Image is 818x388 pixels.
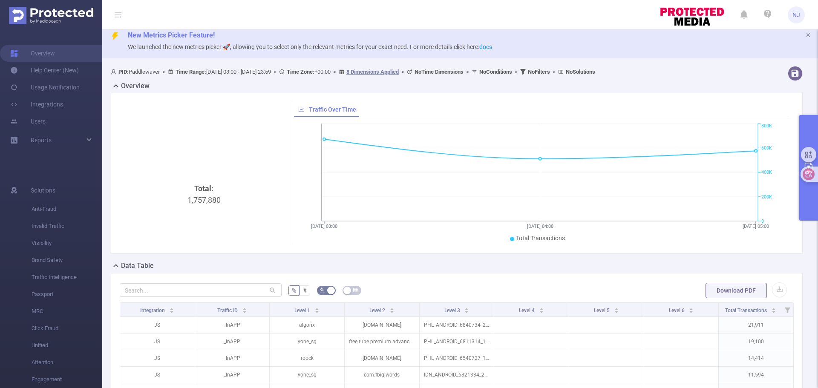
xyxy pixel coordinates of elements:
[195,317,270,333] p: _InAPP
[369,308,386,313] span: Level 2
[170,307,174,309] i: icon: caret-up
[195,350,270,366] p: _InAPP
[527,224,553,229] tspan: [DATE] 04:00
[160,69,168,75] span: >
[32,303,102,320] span: MRC
[315,307,320,309] i: icon: caret-up
[389,307,395,312] div: Sort
[345,350,419,366] p: [DOMAIN_NAME]
[761,194,772,200] tspan: 200K
[614,310,619,312] i: icon: caret-down
[10,45,55,62] a: Overview
[31,137,52,144] span: Reports
[128,43,492,50] span: We launched the new metrics picker 🚀, allowing you to select only the relevant metrics for your e...
[298,106,304,112] i: icon: line-chart
[31,182,55,199] span: Solutions
[761,124,772,129] tspan: 800K
[761,145,772,151] tspan: 600K
[353,287,358,293] i: icon: table
[539,310,544,312] i: icon: caret-down
[594,308,611,313] span: Level 5
[761,170,772,175] tspan: 400K
[345,333,419,350] p: free.tube.premium.advanced.tuber
[270,317,344,333] p: algorix
[32,337,102,354] span: Unified
[725,308,768,313] span: Total Transactions
[10,62,79,79] a: Help Center (New)
[111,69,595,75] span: Paddlewaver [DATE] 03:00 - [DATE] 23:59 +00:00
[719,333,793,350] p: 19,100
[121,261,154,271] h2: Data Table
[194,184,213,193] b: Total:
[415,69,464,75] b: No Time Dimensions
[781,303,793,316] i: Filter menu
[479,69,512,75] b: No Conditions
[519,308,536,313] span: Level 4
[389,307,394,309] i: icon: caret-up
[805,32,811,38] i: icon: close
[345,317,419,333] p: [DOMAIN_NAME]
[311,224,337,229] tspan: [DATE] 03:00
[118,69,129,75] b: PID:
[464,307,469,312] div: Sort
[479,43,492,50] a: docs
[176,69,206,75] b: Time Range:
[303,287,307,294] span: #
[444,308,461,313] span: Level 3
[111,32,119,40] i: icon: thunderbolt
[120,367,195,383] p: JS
[111,69,118,75] i: icon: user
[614,307,619,309] i: icon: caret-up
[32,201,102,218] span: Anti-Fraud
[242,307,247,309] i: icon: caret-up
[32,371,102,388] span: Engagement
[121,81,150,91] h2: Overview
[294,308,311,313] span: Level 1
[32,320,102,337] span: Click Fraud
[706,283,767,298] button: Download PDF
[771,307,776,312] div: Sort
[32,354,102,371] span: Attention
[309,106,356,113] span: Traffic Over Time
[120,283,282,297] input: Search...
[550,69,558,75] span: >
[761,218,764,224] tspan: 0
[120,317,195,333] p: JS
[242,310,247,312] i: icon: caret-down
[464,310,469,312] i: icon: caret-down
[464,69,472,75] span: >
[772,307,776,309] i: icon: caret-up
[287,69,314,75] b: Time Zone:
[345,367,419,383] p: com.fbig.words
[399,69,407,75] span: >
[420,317,494,333] p: PHL_ANDROID_6840734_2495
[270,367,344,383] p: yone_sg
[32,286,102,303] span: Passport
[331,69,339,75] span: >
[772,310,776,312] i: icon: caret-down
[217,308,239,313] span: Traffic ID
[719,367,793,383] p: 11,594
[32,252,102,269] span: Brand Safety
[512,69,520,75] span: >
[10,113,46,130] a: Users
[270,333,344,350] p: yone_sg
[420,350,494,366] p: PHL_ANDROID_6540727_1549
[31,132,52,149] a: Reports
[539,307,544,312] div: Sort
[528,69,550,75] b: No Filters
[32,235,102,252] span: Visibility
[10,96,63,113] a: Integrations
[9,7,93,24] img: Protected Media
[669,308,686,313] span: Level 6
[320,287,325,293] i: icon: bg-colors
[614,307,619,312] div: Sort
[805,30,811,40] button: icon: close
[314,307,320,312] div: Sort
[170,310,174,312] i: icon: caret-down
[128,31,215,39] span: New Metrics Picker Feature!
[719,350,793,366] p: 14,414
[315,310,320,312] i: icon: caret-down
[688,307,694,312] div: Sort
[270,350,344,366] p: roock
